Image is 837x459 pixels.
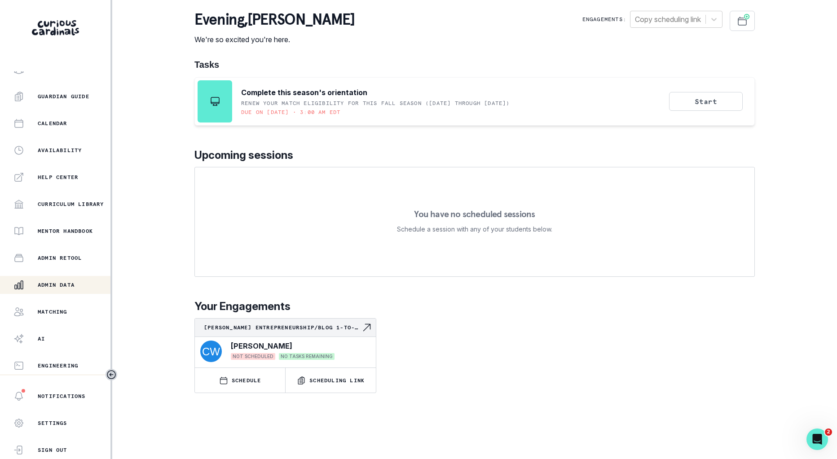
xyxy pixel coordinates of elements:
[106,369,117,380] button: Toggle sidebar
[397,224,552,235] p: Schedule a session with any of your students below.
[806,428,828,450] iframe: Intercom live chat
[195,368,285,393] button: SCHEDULE
[38,93,89,100] p: Guardian Guide
[38,147,82,154] p: Availability
[730,11,755,31] button: Schedule Sessions
[669,92,743,111] button: Start
[32,20,79,35] img: Curious Cardinals Logo
[38,281,75,289] p: Admin Data
[194,11,354,29] p: evening , [PERSON_NAME]
[38,308,67,315] p: Matching
[286,368,376,393] button: Scheduling Link
[38,174,78,181] p: Help Center
[361,322,372,333] svg: Navigate to engagement page
[231,353,275,360] span: NOT SCHEDULED
[241,100,510,107] p: RENEW YOUR MATCH ELIGIBILITY FOR THIS FALL SEASON ([DATE] through [DATE])
[38,254,82,262] p: Admin Retool
[38,120,67,127] p: Calendar
[825,428,832,436] span: 2
[38,335,45,342] p: AI
[241,87,367,98] p: Complete this season's orientation
[194,147,755,163] p: Upcoming sessions
[38,446,67,454] p: Sign Out
[231,341,292,351] p: [PERSON_NAME]
[194,298,755,315] p: Your Engagements
[38,420,67,427] p: Settings
[38,362,78,369] p: Engineering
[200,341,222,362] img: svg
[241,109,340,116] p: Due on [DATE] • 3:00 AM EDT
[38,227,93,235] p: Mentor Handbook
[38,201,104,208] p: Curriculum Library
[195,319,376,364] a: [PERSON_NAME] Entrepreneurship/Blog 1-to-1-courseNavigate to engagement page[PERSON_NAME]NOT SCHE...
[38,393,86,400] p: Notifications
[194,34,354,45] p: We're so excited you're here.
[232,377,261,384] p: SCHEDULE
[279,353,335,360] span: NO TASKS REMAINING
[204,324,361,331] p: [PERSON_NAME] Entrepreneurship/Blog 1-to-1-course
[582,16,626,23] p: Engagements:
[194,59,755,70] h1: Tasks
[414,210,535,219] p: You have no scheduled sessions
[309,377,365,384] p: Scheduling Link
